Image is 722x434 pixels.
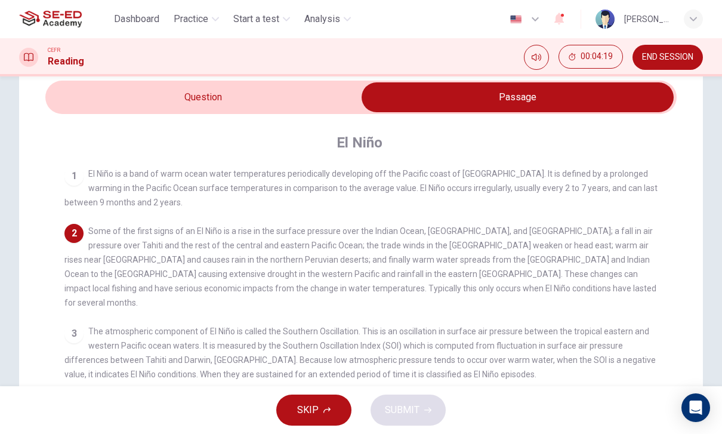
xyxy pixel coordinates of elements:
[524,45,549,70] div: Mute
[681,393,710,422] div: Open Intercom Messenger
[64,167,84,186] div: 1
[559,45,623,69] button: 00:04:19
[174,12,208,26] span: Practice
[508,15,523,24] img: en
[559,45,623,70] div: Hide
[233,12,279,26] span: Start a test
[48,46,60,54] span: CEFR
[297,402,319,418] span: SKIP
[48,54,84,69] h1: Reading
[632,45,703,70] button: END SESSION
[624,12,669,26] div: [PERSON_NAME]
[300,8,356,30] button: Analysis
[304,12,340,26] span: Analysis
[596,10,615,29] img: Profile picture
[64,169,658,207] span: El Niño is a band of warm ocean water temperatures periodically developing off the Pacific coast ...
[64,324,84,343] div: 3
[64,224,84,243] div: 2
[64,226,656,307] span: Some of the first signs of an El Niño is a rise in the surface pressure over the Indian Ocean, [G...
[169,8,224,30] button: Practice
[229,8,295,30] button: Start a test
[114,12,159,26] span: Dashboard
[19,7,109,31] a: SE-ED Academy logo
[19,7,82,31] img: SE-ED Academy logo
[581,52,613,61] span: 00:04:19
[276,395,351,426] button: SKIP
[642,53,693,62] span: END SESSION
[337,133,382,152] h4: El Niño
[109,8,164,30] button: Dashboard
[64,327,656,379] span: The atmospheric component of El Niño is called the Southern Oscillation. This is an oscillation i...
